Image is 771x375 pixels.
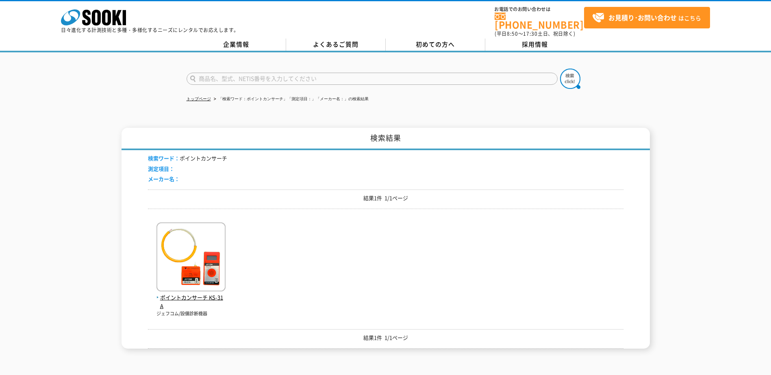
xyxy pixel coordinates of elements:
span: メーカー名： [148,175,180,183]
p: 結果1件 1/1ページ [148,334,623,342]
span: ポイントカンサーチ KS-31A [156,293,226,310]
a: 企業情報 [187,39,286,51]
input: 商品名、型式、NETIS番号を入力してください [187,73,558,85]
p: 日々進化する計測技術と多種・多様化するニーズにレンタルでお応えします。 [61,28,239,32]
p: 結果1件 1/1ページ [148,194,623,203]
li: ポイントカンサーチ [148,154,227,163]
a: [PHONE_NUMBER] [495,13,584,29]
a: 採用情報 [485,39,585,51]
a: ポイントカンサーチ KS-31A [156,285,226,310]
img: btn_search.png [560,69,580,89]
img: KS-31A [156,222,226,293]
a: お見積り･お問い合わせはこちら [584,7,710,28]
span: お電話でのお問い合わせは [495,7,584,12]
span: はこちら [592,12,701,24]
a: トップページ [187,97,211,101]
span: 8:50 [507,30,518,37]
p: ジェフコム/設備診断機器 [156,310,226,317]
strong: お見積り･お問い合わせ [608,13,677,22]
span: 17:30 [523,30,538,37]
a: 初めての方へ [386,39,485,51]
span: 測定項目： [148,165,174,172]
span: 初めての方へ [416,40,455,49]
h1: 検索結果 [122,128,650,150]
a: よくあるご質問 [286,39,386,51]
span: (平日 ～ 土日、祝日除く) [495,30,575,37]
li: 「検索ワード：ポイントカンサーチ」「測定項目：」「メーカー名：」の検索結果 [212,95,369,103]
span: 検索ワード： [148,154,180,162]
